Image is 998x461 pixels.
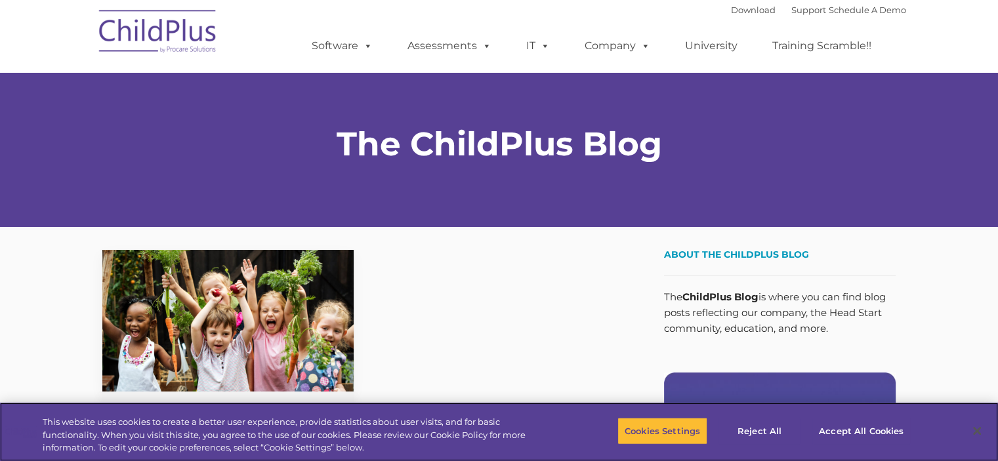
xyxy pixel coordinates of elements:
[572,33,663,59] a: Company
[731,5,906,15] font: |
[664,289,896,336] p: The is where you can find blog posts reflecting our company, the Head Start community, education,...
[963,416,991,445] button: Close
[43,416,549,454] div: This website uses cookies to create a better user experience, provide statistics about user visit...
[672,33,751,59] a: University
[617,417,707,445] button: Cookies Settings
[718,417,800,445] button: Reject All
[812,417,911,445] button: Accept All Cookies
[682,291,759,303] strong: ChildPlus Blog
[664,249,809,260] span: About the ChildPlus Blog
[337,124,662,164] strong: The ChildPlus Blog
[791,5,826,15] a: Support
[829,5,906,15] a: Schedule A Demo
[93,1,224,66] img: ChildPlus by Procare Solutions
[299,33,386,59] a: Software
[513,33,563,59] a: IT
[731,5,776,15] a: Download
[394,33,505,59] a: Assessments
[759,33,884,59] a: Training Scramble!!
[102,250,354,391] a: eBook: Empowering Head Start Programs with Technology: The ChildPlus Advantage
